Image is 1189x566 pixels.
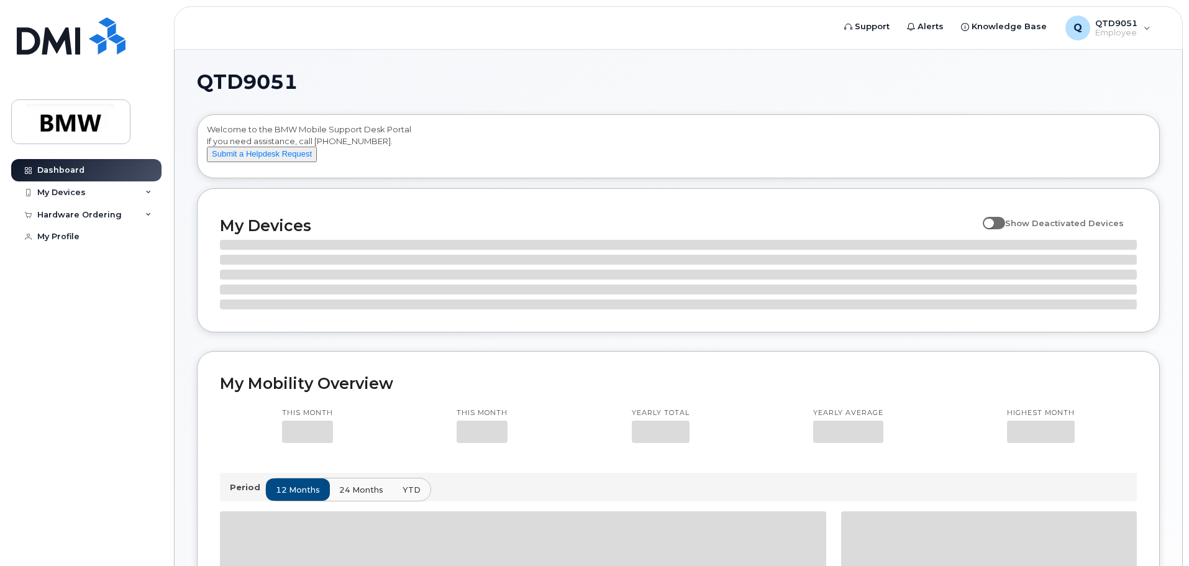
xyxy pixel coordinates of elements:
[339,484,383,496] span: 24 months
[207,148,317,158] a: Submit a Helpdesk Request
[983,211,993,221] input: Show Deactivated Devices
[220,374,1137,393] h2: My Mobility Overview
[1005,218,1124,228] span: Show Deactivated Devices
[457,408,508,418] p: This month
[813,408,883,418] p: Yearly average
[197,73,298,91] span: QTD9051
[230,482,265,493] p: Period
[207,124,1150,173] div: Welcome to the BMW Mobile Support Desk Portal If you need assistance, call [PHONE_NUMBER].
[282,408,333,418] p: This month
[220,216,977,235] h2: My Devices
[1007,408,1075,418] p: Highest month
[632,408,690,418] p: Yearly total
[207,147,317,162] button: Submit a Helpdesk Request
[403,484,421,496] span: YTD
